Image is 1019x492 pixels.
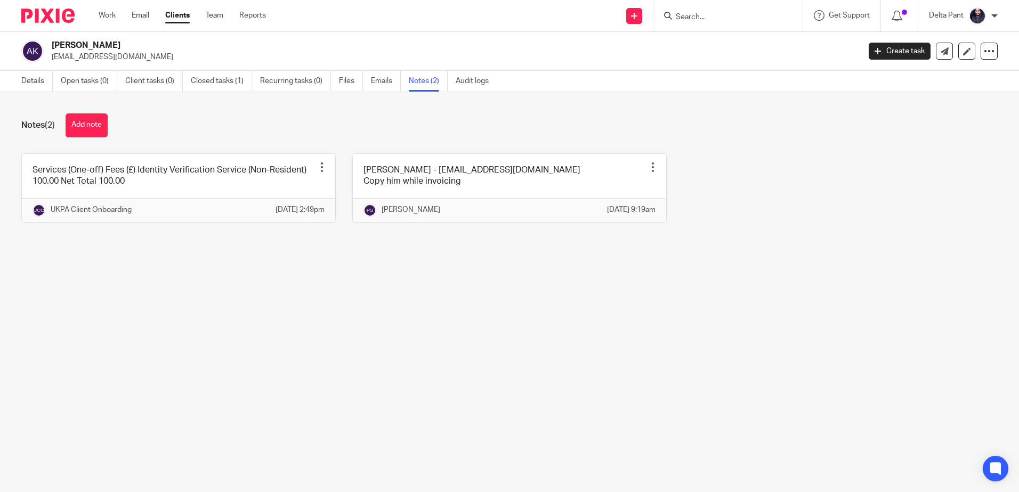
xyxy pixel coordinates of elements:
[607,204,656,215] p: [DATE] 9:19am
[869,43,931,60] a: Create task
[276,204,325,215] p: [DATE] 2:49pm
[52,40,692,51] h2: [PERSON_NAME]
[239,10,266,21] a: Reports
[206,10,223,21] a: Team
[165,10,190,21] a: Clients
[675,13,771,22] input: Search
[260,71,331,92] a: Recurring tasks (0)
[52,52,853,62] p: [EMAIL_ADDRESS][DOMAIN_NAME]
[125,71,183,92] a: Client tasks (0)
[21,120,55,131] h1: Notes
[99,10,116,21] a: Work
[191,71,252,92] a: Closed tasks (1)
[33,204,45,217] img: svg%3E
[829,12,870,19] span: Get Support
[969,7,986,24] img: dipesh-min.jpg
[45,121,55,129] span: (2)
[363,204,376,217] img: svg%3E
[51,204,132,215] p: UKPA Client Onboarding
[132,10,149,21] a: Email
[339,71,363,92] a: Files
[456,71,497,92] a: Audit logs
[21,40,44,62] img: svg%3E
[66,113,108,137] button: Add note
[929,10,964,21] p: Delta Pant
[382,204,440,215] p: [PERSON_NAME]
[61,71,117,92] a: Open tasks (0)
[21,71,53,92] a: Details
[21,9,75,23] img: Pixie
[371,71,401,92] a: Emails
[409,71,448,92] a: Notes (2)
